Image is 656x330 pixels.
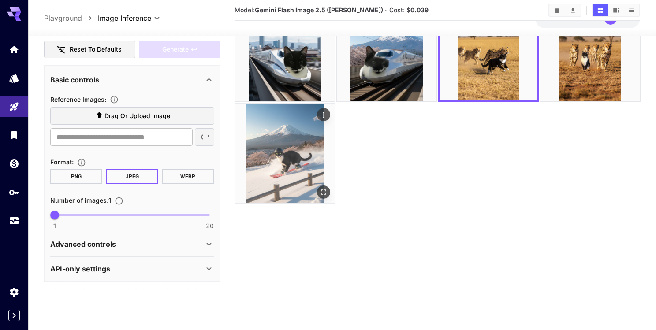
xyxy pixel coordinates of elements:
[44,41,136,59] button: Reset to defaults
[9,73,19,84] div: Models
[566,15,597,22] span: credits left
[624,4,639,16] button: Show media in list view
[50,69,214,90] div: Basic controls
[50,234,214,255] div: Advanced controls
[206,222,214,230] span: 20
[9,44,19,55] div: Home
[385,5,387,15] p: ·
[98,13,151,23] span: Image Inference
[548,4,581,17] div: Clear AllDownload All
[317,108,330,121] div: Actions
[440,3,537,100] img: 2Q==
[317,185,330,199] div: Open in fullscreen
[8,310,20,321] button: Expand sidebar
[9,286,19,297] div: Settings
[50,170,103,185] button: PNG
[410,6,429,14] b: 0.039
[50,258,214,279] div: API-only settings
[565,4,581,16] button: Download All
[549,4,565,16] button: Clear All
[50,197,111,204] span: Number of images : 1
[608,4,624,16] button: Show media in video view
[162,170,214,185] button: WEBP
[9,130,19,141] div: Library
[9,158,19,169] div: Wallet
[9,187,19,198] div: API Keys
[104,111,170,122] span: Drag or upload image
[337,2,436,101] img: Z
[592,4,640,17] div: Show media in grid viewShow media in video viewShow media in list view
[593,4,608,16] button: Show media in grid view
[53,222,56,230] span: 1
[50,107,214,125] label: Drag or upload image
[44,13,98,23] nav: breadcrumb
[50,159,74,166] span: Format :
[50,263,110,274] p: API-only settings
[9,215,19,226] div: Usage
[111,197,127,205] button: Specify how many images to generate in a single request. Each image generation will be charged se...
[106,170,158,185] button: JPEG
[235,2,335,101] img: Z
[540,2,640,101] img: 9k=
[50,74,99,85] p: Basic controls
[544,15,566,22] span: $14.20
[235,104,335,203] img: 9k=
[74,158,89,167] button: Choose the file format for the output image.
[50,96,106,103] span: Reference Images :
[389,6,429,14] span: Cost: $
[50,239,116,250] p: Advanced controls
[235,6,383,14] span: Model:
[9,101,19,112] div: Playground
[44,13,82,23] a: Playground
[255,6,383,14] b: Gemini Flash Image 2.5 ([PERSON_NAME])
[106,96,122,104] button: Upload a reference image to guide the result. This is needed for Image-to-Image or Inpainting. Su...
